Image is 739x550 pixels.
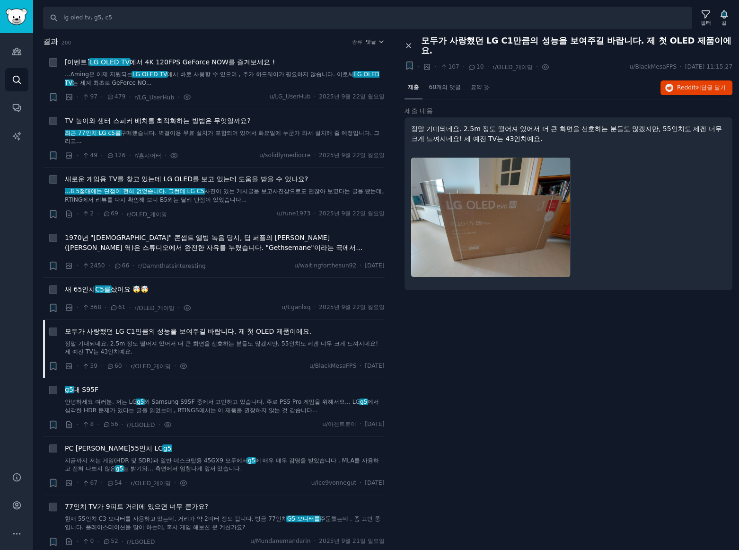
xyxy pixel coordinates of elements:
[360,479,361,486] font: ·
[319,304,384,310] font: 2025년 9월 22일 월요일
[97,421,99,428] font: ·
[132,71,167,78] font: LG OLED TV
[421,36,732,55] font: 모두가 사랑했던 LG C1만큼의 성능을 보여주길 바랍니다. 제 첫 OLED 제품이에요.
[65,515,287,522] font: 현재 55인치 C3 모니터를 사용하고 있는데, 거리가 약 2미터 정도 됩니다. 방금 77인치
[101,479,103,487] font: ·
[97,210,99,218] font: ·
[97,538,99,545] font: ·
[314,304,316,310] font: ·
[365,363,384,369] font: [DATE]
[65,386,73,393] font: g5
[677,84,701,91] font: Reddit에
[123,465,242,472] font: 는 밝기와... 측면에서 엄청나게 앞서 있습니다.
[111,210,118,217] font: 69
[65,515,385,532] a: 현재 55인치 C3 모니터를 사용하고 있는데, 거리가 약 2미터 정도 됩니다. 방금 77인치G5 모니터를주문했는데 , 좀 고민 중입니다. 플레이스테이션을 많이 하는데, 혹시 ...
[138,263,206,269] font: r/Damnthatsinteresting
[405,107,433,115] font: 제출 내용
[418,63,420,71] font: ·
[72,80,152,86] font: 는 세계 최초로 GeForce NO...
[165,151,167,159] font: ·
[685,63,732,70] font: [DATE] 11:15:27
[174,479,176,487] font: ·
[65,340,378,355] font: 정말 기대되네요. 2.5m 정도 떨어져 있어서 더 큰 화면을 선호하는 분들도 많겠지만, 55인치도 제겐 너무 크게 느껴지네요! 제 예전 TV는 43인치예요.
[366,38,385,45] button: 댓글
[65,399,137,405] font: 안녕하세요 여러분, 저는 LG
[131,363,171,370] font: r/OLED_게이밍
[248,457,255,464] font: g5
[134,152,161,159] font: r/홈시어터
[365,479,384,486] font: [DATE]
[90,58,130,66] font: LG OLED TV
[65,174,308,184] a: 새로운 게임용 TV를 찾고 있는데 LG OLED를 보고 있는데 도움을 받을 수 있나요?
[116,465,123,472] font: g5
[277,210,310,217] font: u/rune1973
[411,125,722,142] font: 정말 기대되네요. 2.5m 정도 떨어져 있어서 더 큰 화면을 선호하는 분들도 많겠지만, 55인치도 제겐 너무 크게 느껴지네요! 제 예전 TV는 43인치예요.
[90,304,101,310] font: 368
[448,63,459,70] font: 107
[287,515,320,522] font: G5 모니터를
[408,84,419,90] font: 제출
[90,538,94,544] font: 0
[167,71,354,78] font: 에서 바로 사용할 수 있으며 , 추가 하드웨어가 필요하지 않습니다. 이로써
[365,262,384,269] font: [DATE]
[536,63,538,71] font: ·
[65,175,308,183] font: 새로운 게임용 TV를 찾고 있는데 LG OLED를 보고 있는데 도움을 받을 수 있나요?
[65,71,379,86] font: LG OLED TV
[114,479,122,486] font: 54
[90,421,94,427] font: 8
[314,210,316,217] font: ·
[65,284,149,294] a: 새 65인치C5를샀어요 🤯🤯
[65,515,380,531] font: 주문했는데 , 좀 고민 중입니다. 플레이스테이션을 많이 하는데, 혹시 게임 해보신 분 계신가요?
[360,262,361,269] font: ·
[114,363,122,369] font: 60
[62,40,71,45] font: 200
[122,210,123,218] font: ·
[309,363,356,369] font: u/BlackMesaFPS
[463,63,465,71] font: ·
[134,305,175,311] font: r/OLED_게이밍
[177,93,179,101] font: ·
[114,93,125,100] font: 479
[65,340,385,356] a: 정말 기대되네요. 2.5m 정도 떨어져 있어서 더 큰 화면을 선호하는 분들도 많겠지만, 55인치도 제겐 너무 크게 느껴지네요! 제 예전 TV는 43인치예요.
[65,398,385,415] a: 안녕하세요 여러분, 저는 LGg5와 Samsung S95F 중에서 고민하고 있습니다. 주로 PS5 Pro 게임을 위해서요... LGg5에서 심각한 HDR 문제가 있다는 글을 ...
[77,210,79,218] font: ·
[360,421,361,427] font: ·
[250,538,310,544] font: u/Mundanemandarin
[701,84,726,91] font: 답글 달기
[125,362,127,370] font: ·
[65,328,311,335] font: 모두가 사랑했던 LG C1만큼의 성능을 보여주길 바랍니다. 제 첫 OLED 제품이에요.
[65,117,251,124] font: TV 높이와 센터 스피커 배치를 최적화하는 방법은 무엇일까요?
[294,262,356,269] font: u/waitingforthesun92
[95,285,111,293] font: C5를
[90,363,97,369] font: 59
[429,84,461,90] font: 60개의 댓글
[77,304,79,311] font: ·
[65,188,204,195] font: ...8.5점대에는 단점이 전혀 없었습니다. 그런데 LG C5
[476,63,484,70] font: 10
[65,457,385,473] a: 지금까지 저는 게임(HDR 및 SDR)과 일반 데스크탑용 45GX9 모두에서g5에 매우 매우 감명을 받았습니다 . MLA를 사용하고 전혀 나쁘지 않은g5는 밝기와... 측면에...
[366,39,376,44] font: 댓글
[77,362,79,370] font: ·
[77,262,79,269] font: ·
[65,130,379,145] font: . 벽걸이용 무료 설치가 포함되어 있어서 화요일에 누군가 와서 설치해 줄 예정입니다. 그리고...
[65,234,362,261] font: 1970년 "[DEMOGRAPHIC_DATA]" 콘셉트 앨범 녹음 당시, 딥 퍼플의 [PERSON_NAME]([PERSON_NAME] 역)은 스튜디오에서 완전한 자유를 누렸습...
[65,116,251,126] a: TV 높이와 센터 스피커 배치를 최적화하는 방법은 무엇일까요?
[118,304,126,310] font: 61
[259,152,310,159] font: u/solidlymediocre
[65,385,98,395] a: g5대 S95F
[90,479,97,486] font: 67
[65,58,90,66] font: [이벤트]
[65,444,172,453] a: PC [PERSON_NAME]55인치 LGg5
[122,262,130,269] font: 66
[319,538,384,544] font: 2025년 9월 21일 일요일
[487,63,489,71] font: ·
[105,304,106,311] font: ·
[65,233,385,253] a: 1970년 "[DEMOGRAPHIC_DATA]" 콘셉트 앨범 녹음 당시, 딥 퍼플의 [PERSON_NAME]([PERSON_NAME] 역)은 스튜디오에서 완전한 자유를 누렸습...
[77,479,79,487] font: ·
[127,539,155,545] font: r/LGOLED
[111,421,118,427] font: 56
[77,538,79,545] font: ·
[319,93,384,100] font: 2025년 9월 22일 월요일
[65,444,131,452] font: PC [PERSON_NAME]
[77,93,79,101] font: ·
